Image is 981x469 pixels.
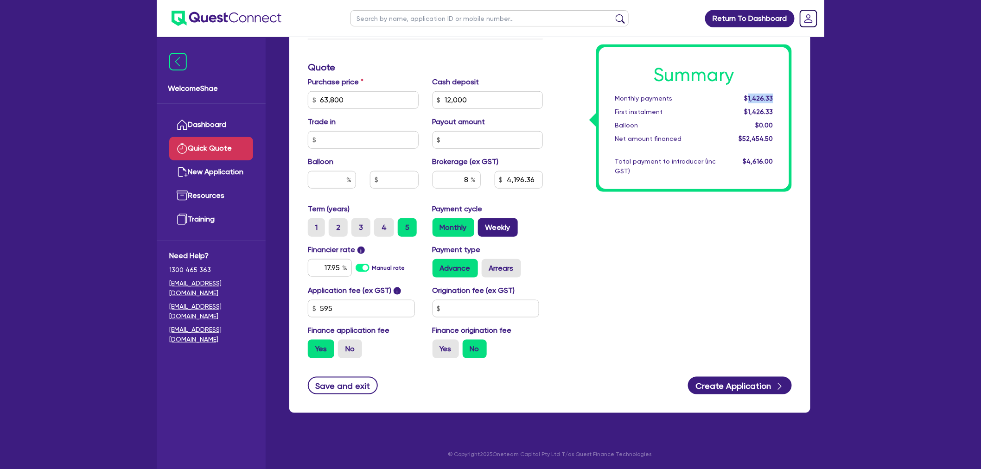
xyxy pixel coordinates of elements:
[308,218,325,237] label: 1
[329,218,348,237] label: 2
[433,285,515,296] label: Origination fee (ex GST)
[308,156,333,167] label: Balloon
[357,247,365,254] span: i
[177,143,188,154] img: quick-quote
[745,108,773,115] span: $1,426.33
[169,208,253,231] a: Training
[433,325,512,336] label: Finance origination fee
[372,264,405,272] label: Manual rate
[463,340,487,358] label: No
[308,325,389,336] label: Finance application fee
[338,340,362,358] label: No
[177,166,188,177] img: new-application
[350,10,629,26] input: Search by name, application ID or mobile number...
[308,285,391,296] label: Application fee (ex GST)
[796,6,821,31] a: Dropdown toggle
[743,158,773,165] span: $4,616.00
[433,76,479,88] label: Cash deposit
[169,279,253,298] a: [EMAIL_ADDRESS][DOMAIN_NAME]
[374,218,394,237] label: 4
[433,244,481,255] label: Payment type
[756,121,773,129] span: $0.00
[308,62,543,73] h3: Quote
[394,287,401,295] span: i
[482,259,521,278] label: Arrears
[688,377,792,394] button: Create Application
[705,10,795,27] a: Return To Dashboard
[433,156,499,167] label: Brokerage (ex GST)
[433,259,478,278] label: Advance
[615,64,773,86] h1: Summary
[177,214,188,225] img: training
[169,184,253,208] a: Resources
[351,218,370,237] label: 3
[608,107,723,117] div: First instalment
[168,83,255,94] span: Welcome Shae
[169,113,253,137] a: Dashboard
[608,94,723,103] div: Monthly payments
[169,137,253,160] a: Quick Quote
[308,76,363,88] label: Purchase price
[739,135,773,142] span: $52,454.50
[308,116,336,127] label: Trade in
[169,250,253,261] span: Need Help?
[308,244,365,255] label: Financier rate
[608,120,723,130] div: Balloon
[169,160,253,184] a: New Application
[169,325,253,344] a: [EMAIL_ADDRESS][DOMAIN_NAME]
[433,116,485,127] label: Payout amount
[608,157,723,176] div: Total payment to introducer (inc GST)
[283,450,817,458] p: © Copyright 2025 Oneteam Capital Pty Ltd T/as Quest Finance Technologies
[308,377,378,394] button: Save and exit
[169,265,253,275] span: 1300 465 363
[398,218,417,237] label: 5
[433,340,459,358] label: Yes
[169,53,187,70] img: icon-menu-close
[608,134,723,144] div: Net amount financed
[308,340,334,358] label: Yes
[172,11,281,26] img: quest-connect-logo-blue
[169,302,253,321] a: [EMAIL_ADDRESS][DOMAIN_NAME]
[478,218,518,237] label: Weekly
[308,203,350,215] label: Term (years)
[433,203,483,215] label: Payment cycle
[177,190,188,201] img: resources
[433,218,474,237] label: Monthly
[745,95,773,102] span: $1,426.33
